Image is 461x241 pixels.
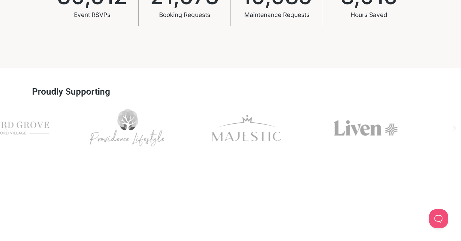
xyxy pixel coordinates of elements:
div: Next slide [451,125,458,131]
h3: Proudly Supporting [32,87,110,96]
div: Previous slide [3,125,10,131]
div: Liven [314,102,417,154]
div: Majestic [195,102,298,154]
div: Providence [76,102,179,154]
div: Event RSVPs [57,7,127,23]
div: 2 / 11 [76,102,179,154]
div: 4 / 11 [314,102,417,154]
div: 3 / 11 [195,102,298,154]
div: Maintenance Requests [242,7,312,23]
div: Hours Saved [341,7,397,23]
iframe: Toggle Customer Support [429,209,448,228]
div: Booking Requests [150,7,219,23]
